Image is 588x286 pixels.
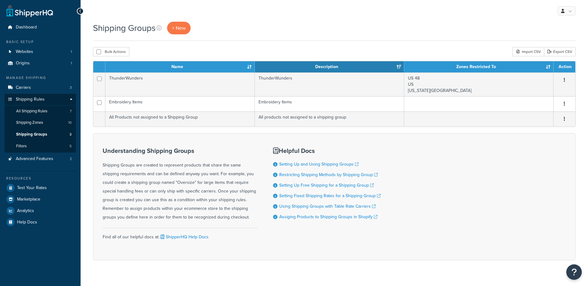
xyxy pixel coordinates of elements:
a: ShipperHQ Home [7,5,53,17]
span: Dashboard [16,25,37,30]
div: Basic Setup [5,39,76,45]
a: Shipping Rules [5,94,76,105]
span: Origins [16,61,30,66]
div: Shipping Groups are created to represent products that share the same shipping requirements and c... [103,147,258,222]
a: Websites 1 [5,46,76,58]
span: + New [172,24,186,32]
span: Advanced Features [16,156,53,162]
td: ThunderWunders [255,72,404,96]
a: Origins 1 [5,58,76,69]
a: Help Docs [5,217,76,228]
button: Open Resource Center [566,264,582,280]
th: Zones Restricted To: activate to sort column ascending [404,61,554,72]
a: All Shipping Rules 7 [5,106,76,117]
a: Dashboard [5,22,76,33]
div: Resources [5,176,76,181]
a: Shipping Zones 10 [5,117,76,128]
a: Assiging Products to Shipping Groups in Shopify [279,214,378,220]
li: All Shipping Rules [5,106,76,117]
span: Marketplace [17,197,40,202]
a: Test Your Rates [5,182,76,193]
a: Setting Up Free Shipping for a Shipping Group [279,182,374,188]
span: Websites [16,49,33,54]
li: Filters [5,141,76,152]
li: Carriers [5,82,76,93]
span: Shipping Zones [16,120,43,125]
a: Marketplace [5,194,76,205]
a: Setting Up and Using Shipping Groups [279,161,359,167]
a: Analytics [5,205,76,216]
span: 2 [70,156,72,162]
li: Origins [5,58,76,69]
li: Advanced Features [5,153,76,165]
a: Export CSV [544,47,576,56]
span: 10 [68,120,72,125]
td: US 48 US [US_STATE][GEOGRAPHIC_DATA] [404,72,554,96]
td: ThunderWunders [105,72,255,96]
span: 3 [70,85,72,90]
li: Shipping Groups [5,129,76,140]
th: Action [554,61,575,72]
a: Filters 5 [5,141,76,152]
a: ShipperHQ Help Docs [159,234,209,240]
th: Name: activate to sort column ascending [105,61,255,72]
span: Filters [16,144,27,149]
td: All Products not assigned to a Shipping Group [105,111,255,127]
span: Shipping Groups [16,132,47,137]
span: Analytics [17,208,34,214]
h3: Understanding Shipping Groups [103,147,258,154]
h1: Shipping Groups [93,22,156,34]
a: Restricting Shipping Methods by Shipping Group [279,171,378,178]
li: Websites [5,46,76,58]
span: 1 [71,61,72,66]
span: 7 [70,109,72,114]
span: 3 [69,132,72,137]
td: Embroidery Items [105,96,255,111]
div: Find all of our helpful docs at: [103,228,258,241]
span: Carriers [16,85,31,90]
span: Help Docs [17,220,37,225]
li: Shipping Zones [5,117,76,128]
td: All products not assigned to a shipping group [255,111,404,127]
span: All Shipping Rules [16,109,47,114]
div: Import CSV [512,47,544,56]
div: Manage Shipping [5,75,76,80]
a: Using Shipping Groups with Table Rate Carriers [279,203,376,210]
a: Advanced Features 2 [5,153,76,165]
li: Shipping Rules [5,94,76,153]
span: 1 [71,49,72,54]
span: Shipping Rules [16,97,45,102]
a: Setting Fixed Shipping Rates for a Shipping Group [279,193,381,199]
a: + New [167,22,191,34]
h3: Helpful Docs [273,147,381,154]
span: 5 [69,144,72,149]
a: Shipping Groups 3 [5,129,76,140]
span: Test Your Rates [17,185,47,191]
th: Description: activate to sort column ascending [255,61,404,72]
button: Bulk Actions [93,47,129,56]
td: Embroidery Items [255,96,404,111]
a: Carriers 3 [5,82,76,93]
